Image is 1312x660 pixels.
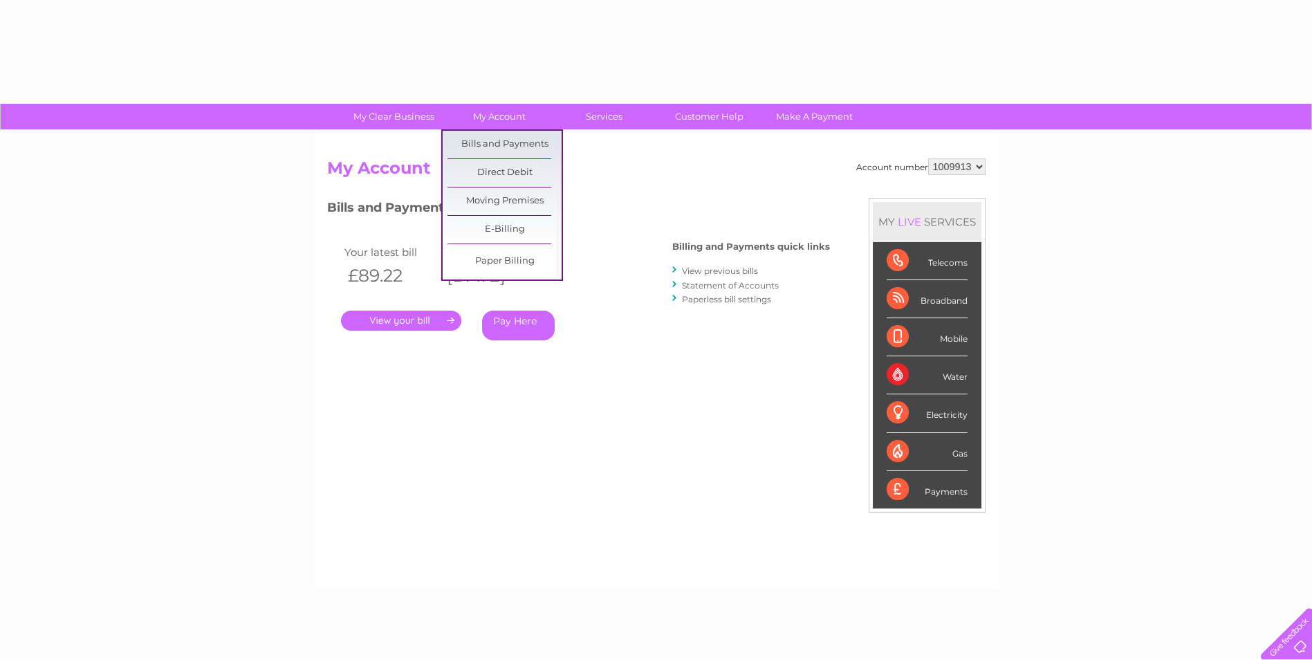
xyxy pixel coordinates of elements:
a: Direct Debit [447,159,562,187]
a: Services [547,104,661,129]
a: . [341,311,461,331]
a: My Account [442,104,556,129]
div: Gas [887,433,968,471]
th: [DATE] [440,262,539,290]
a: Bills and Payments [447,131,562,158]
h4: Billing and Payments quick links [672,241,830,252]
a: Make A Payment [757,104,871,129]
h2: My Account [327,158,986,185]
a: E-Billing [447,216,562,244]
div: Telecoms [887,242,968,280]
a: Paper Billing [447,248,562,275]
div: MY SERVICES [873,202,981,241]
div: LIVE [895,215,924,228]
div: Account number [856,158,986,175]
a: Pay Here [482,311,555,340]
div: Electricity [887,394,968,432]
a: Statement of Accounts [682,280,779,291]
a: Moving Premises [447,187,562,215]
a: Customer Help [652,104,766,129]
div: Water [887,356,968,394]
div: Mobile [887,318,968,356]
h3: Bills and Payments [327,198,830,222]
div: Payments [887,471,968,508]
td: Invoice date [440,243,539,262]
a: Paperless bill settings [682,294,771,304]
a: View previous bills [682,266,758,276]
td: Your latest bill [341,243,441,262]
th: £89.22 [341,262,441,290]
div: Broadband [887,280,968,318]
a: My Clear Business [337,104,451,129]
